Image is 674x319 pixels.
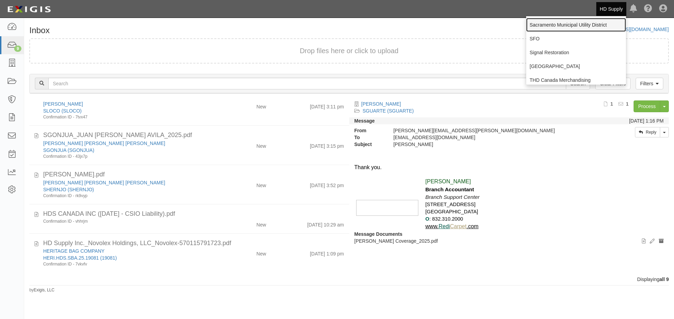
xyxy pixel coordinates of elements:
[642,239,646,244] i: View
[43,248,214,254] div: HERITAGE BAG COMPANY
[526,59,626,73] a: [GEOGRAPHIC_DATA]
[439,223,450,229] a: Redi
[354,164,664,172] div: Thank you.
[43,170,344,179] div: Luis Henandez.pdf
[48,78,566,89] input: Search
[43,147,214,154] div: SGONJUA (SGONJUA)
[43,107,214,114] div: SLOCO (SLOCO)
[388,141,584,148] div: ARTEMIO GUERRERO
[43,141,165,146] a: [PERSON_NAME] [PERSON_NAME] [PERSON_NAME]
[361,101,401,107] a: [PERSON_NAME]
[644,5,652,13] i: Help Center - Complianz
[43,101,83,107] a: [PERSON_NAME]
[43,180,165,185] a: [PERSON_NAME] [PERSON_NAME] [PERSON_NAME]
[43,210,344,219] div: HDS CANADA INC (7-16-2025 - CSIO Liability).pdf
[354,238,664,244] p: [PERSON_NAME] Coverage_2025.pdf
[43,179,214,186] div: JORGE ALEJANDRO HERNANDEZ CARDONA
[629,117,664,124] div: [DATE] 1:16 PM
[425,223,438,229] a: www.
[43,108,82,114] a: SLOCO (SLOCO)
[466,223,478,229] a: .com
[256,140,266,149] div: New
[610,101,613,107] b: 1
[34,288,55,292] a: Exigis, LLC
[43,100,214,107] div: AHMED ROBLES
[450,223,466,229] a: Carpet
[634,100,660,112] a: Process
[626,101,629,107] b: 1
[256,248,266,257] div: New
[635,127,660,137] a: Reply
[43,154,214,159] div: Confirmation ID - 43jx7p
[659,239,664,244] i: Archive document
[636,78,663,89] a: Filters
[425,178,471,184] span: [PERSON_NAME]
[587,27,669,32] a: [EMAIL_ADDRESS][DOMAIN_NAME]
[29,26,50,35] h1: Inbox
[425,202,475,207] span: [STREET_ADDRESS]
[526,73,626,87] a: THD Canada Merchandising
[650,239,655,244] i: Edit document
[310,100,344,110] div: [DATE] 3:11 pm
[425,209,478,214] span: [GEOGRAPHIC_DATA]
[43,255,117,261] a: HERI.HDS.SBA.25.19081 (19081)
[43,239,344,248] div: HD Supply Inc._Novolex Holdings, LLC_Novolex-570115791723.pdf
[43,193,214,199] div: Confirmation ID - rk9vyp
[43,254,214,261] div: HERI.HDS.SBA.25.19081 (19081)
[354,118,375,124] strong: Message
[354,231,402,237] strong: Message Documents
[349,134,388,141] strong: To
[526,32,626,46] a: SFO
[659,277,669,282] b: all 9
[5,3,53,16] img: logo-5460c22ac91f19d4615b14bd174203de0afe785f0fc80cf4dbbc73dc1793850b.png
[256,179,266,189] div: New
[43,261,214,267] div: Confirmation ID - 7vkvfv
[425,186,474,192] b: Branch Accountant
[363,108,414,114] a: SGUARTE (SGUARTE)
[14,46,21,52] div: 9
[425,216,429,222] b: O
[310,179,344,189] div: [DATE] 3:52 pm
[43,186,214,193] div: SHERNJO (SHERNJO)
[43,114,214,120] div: Confirmation ID - 7tvx47
[43,219,214,224] div: Confirmation ID - vhhrjm
[43,140,214,147] div: JUAN ALBERTO GONZALEZ AVILA
[256,219,266,228] div: New
[310,140,344,149] div: [DATE] 3:15 pm
[349,127,388,134] strong: From
[300,46,399,56] button: Drop files here or click to upload
[425,194,480,200] i: Branch Support Center
[29,287,55,293] small: by
[388,127,584,134] div: [PERSON_NAME][EMAIL_ADDRESS][PERSON_NAME][DOMAIN_NAME]
[307,219,344,228] div: [DATE] 10:29 am
[596,2,626,16] a: HD Supply
[310,248,344,257] div: [DATE] 1:09 pm
[43,248,105,254] a: HERITAGE BAG COMPANY
[429,216,463,222] span: : 832.310.2000
[24,276,674,283] div: Displaying
[388,134,584,141] div: agreement-jjv9je@hdsupply.complianz.com
[43,147,94,153] a: SGONJUA (SGONJUA)
[526,46,626,59] a: Signal Restoration
[43,131,344,140] div: SGONJUA_JUAN ALBERTO GONZALEZ AVILA_2025.pdf
[526,18,626,32] a: Sacramento Municipal Utility District
[43,187,94,192] a: SHERNJO (SHERNJO)
[256,100,266,110] div: New
[349,141,388,148] strong: Subject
